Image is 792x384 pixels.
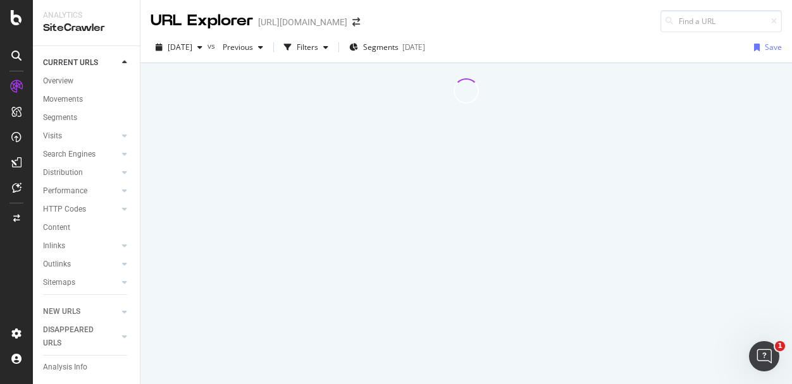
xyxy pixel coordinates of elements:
iframe: Intercom live chat [749,341,779,371]
div: Movements [43,93,83,106]
div: Analysis Info [43,361,87,374]
div: Url Explorer [43,300,82,313]
div: Overview [43,75,73,88]
div: HTTP Codes [43,203,86,216]
span: 2025 Sep. 6th [168,42,192,52]
div: NEW URLS [43,305,80,318]
div: arrow-right-arrow-left [352,18,360,27]
a: Search Engines [43,148,118,161]
span: 1 [775,341,785,351]
button: Segments[DATE] [344,37,430,57]
div: Distribution [43,166,83,179]
a: Url Explorer [43,300,131,313]
a: Sitemaps [43,276,118,289]
a: CURRENT URLS [43,56,118,69]
div: Filters [297,42,318,52]
div: [DATE] [402,42,425,52]
div: Save [765,42,782,52]
button: Save [749,37,782,57]
a: Analysis Info [43,361,131,374]
div: CURRENT URLS [43,56,98,69]
a: NEW URLS [43,305,118,318]
div: Outlinks [43,258,71,271]
span: Previous [218,42,253,52]
button: Previous [218,37,268,57]
a: Visits [43,129,118,143]
div: Segments [43,111,77,124]
div: Analytics [43,10,130,21]
div: Inlinks [43,239,65,253]
div: Search Engines [43,148,96,161]
div: DISAPPEARED URLS [43,323,107,350]
div: [URL][DOMAIN_NAME] [258,16,347,28]
input: Find a URL [660,10,782,32]
a: HTTP Codes [43,203,118,216]
div: URL Explorer [151,10,253,32]
a: Segments [43,111,131,124]
button: Filters [279,37,333,57]
a: Inlinks [43,239,118,253]
a: Distribution [43,166,118,179]
div: Visits [43,129,62,143]
div: SiteCrawler [43,21,130,35]
button: [DATE] [151,37,207,57]
a: Overview [43,75,131,88]
a: DISAPPEARED URLS [43,323,118,350]
span: Segments [363,42,399,52]
div: Content [43,221,70,234]
div: Performance [43,184,87,198]
a: Performance [43,184,118,198]
span: vs [207,40,218,51]
div: Sitemaps [43,276,75,289]
a: Movements [43,93,131,106]
a: Content [43,221,131,234]
a: Outlinks [43,258,118,271]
